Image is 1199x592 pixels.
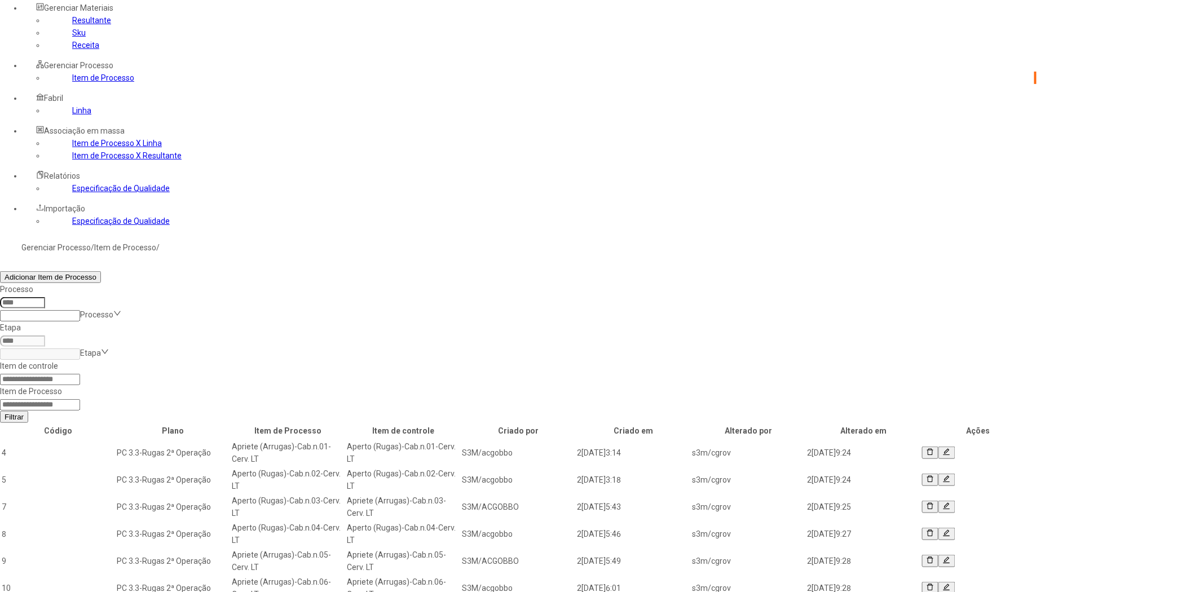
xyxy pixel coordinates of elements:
td: Aperto (Rugas)-Cab.n.01-Cerv. LT [346,440,460,466]
th: Item de controle [346,424,460,438]
td: 2[DATE]3:18 [576,467,690,493]
td: S3M/acgobbo [461,521,575,547]
td: s3m/cgrov [691,440,805,466]
td: Aperto (Rugas)-Cab.n.03-Cerv. LT [231,494,345,520]
span: Relatórios [44,171,80,180]
a: Item de Processo [72,73,134,82]
th: Alterado por [691,424,805,438]
td: s3m/cgrov [691,494,805,520]
a: Item de Processo X Resultante [72,151,182,160]
td: 2[DATE]9:27 [806,521,920,547]
td: PC 3.3-Rugas 2ª Operação [116,467,230,493]
td: 2[DATE]5:43 [576,494,690,520]
a: Especificação de Qualidade [72,217,170,226]
a: Gerenciar Processo [21,243,91,252]
td: S3M/ACGOBBO [461,548,575,574]
th: Código [1,424,115,438]
td: s3m/cgrov [691,548,805,574]
nz-breadcrumb-separator: / [91,243,94,252]
td: Aperto (Rugas)-Cab.n.02-Cerv. LT [346,467,460,493]
td: 9 [1,548,115,574]
th: Item de Processo [231,424,345,438]
a: Receita [72,41,99,50]
td: PC 3.3-Rugas 2ª Operação [116,548,230,574]
td: S3M/acgobbo [461,467,575,493]
td: 2[DATE]9:24 [806,440,920,466]
td: Aperto (Rugas)-Cab.n.04-Cerv. LT [231,521,345,547]
td: PC 3.3-Rugas 2ª Operação [116,521,230,547]
nz-select-placeholder: Processo [80,310,113,319]
span: Filtrar [5,413,24,421]
a: Item de Processo [94,243,156,252]
td: S3M/acgobbo [461,440,575,466]
td: Aperto (Rugas)-Cab.n.04-Cerv. LT [346,521,460,547]
th: Criado em [576,424,690,438]
span: Gerenciar Materiais [44,3,113,12]
td: 2[DATE]9:25 [806,494,920,520]
a: Resultante [72,16,111,25]
td: 5 [1,467,115,493]
span: Adicionar Item de Processo [5,273,96,281]
td: 2[DATE]5:49 [576,548,690,574]
th: Criado por [461,424,575,438]
nz-select-placeholder: Etapa [80,348,101,357]
td: 2[DATE]9:24 [806,467,920,493]
th: Ações [922,424,1035,438]
a: Sku [72,28,86,37]
td: 4 [1,440,115,466]
th: Plano [116,424,230,438]
td: PC 3.3-Rugas 2ª Operação [116,440,230,466]
td: Apriete (Arrugas)-Cab.n.05-Cerv. LT [231,548,345,574]
td: 2[DATE]3:14 [576,440,690,466]
td: Apriete (Arrugas)-Cab.n.05-Cerv. LT [346,548,460,574]
a: Linha [72,106,91,115]
td: PC 3.3-Rugas 2ª Operação [116,494,230,520]
nz-breadcrumb-separator: / [156,243,160,252]
td: s3m/cgrov [691,521,805,547]
td: Apriete (Arrugas)-Cab.n.03-Cerv. LT [346,494,460,520]
a: Item de Processo X Linha [72,139,162,148]
td: S3M/ACGOBBO [461,494,575,520]
span: Importação [44,204,85,213]
td: 8 [1,521,115,547]
span: Gerenciar Processo [44,61,113,70]
a: Especificação de Qualidade [72,184,170,193]
td: s3m/cgrov [691,467,805,493]
span: Fabril [44,94,63,103]
td: Aperto (Rugas)-Cab.n.02-Cerv. LT [231,467,345,493]
th: Alterado em [806,424,920,438]
span: Associação em massa [44,126,125,135]
td: 2[DATE]9:28 [806,548,920,574]
td: Apriete (Arrugas)-Cab.n.01-Cerv. LT [231,440,345,466]
td: 7 [1,494,115,520]
td: 2[DATE]5:46 [576,521,690,547]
